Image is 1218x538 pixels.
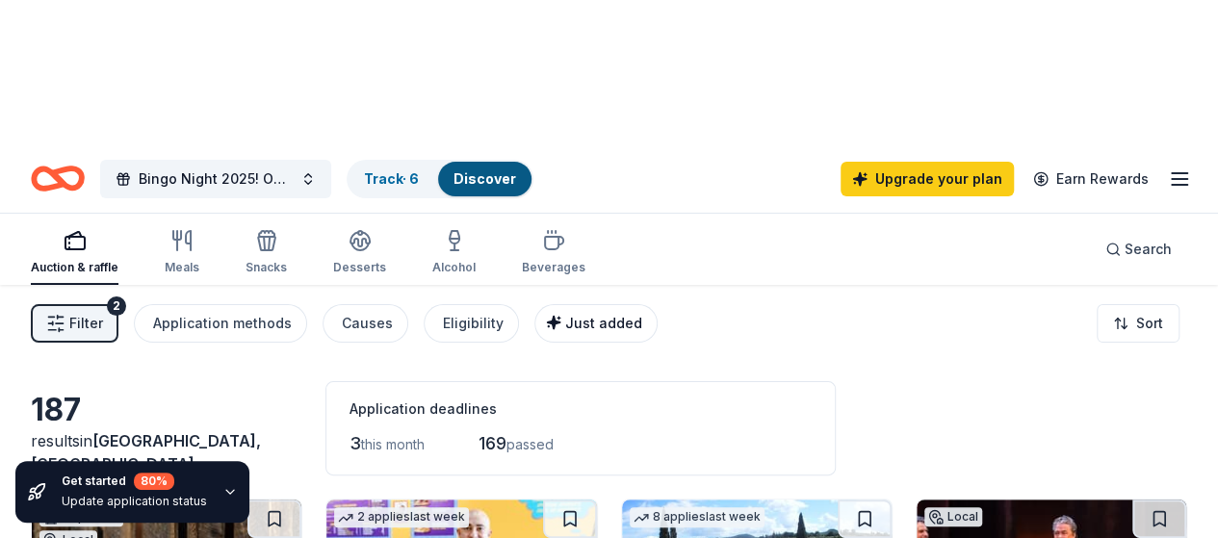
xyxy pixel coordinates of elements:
span: Just added [565,315,642,331]
button: Beverages [522,221,585,285]
span: passed [506,436,554,452]
span: Filter [69,312,103,335]
div: Local [924,507,982,526]
button: Eligibility [424,304,519,343]
button: Track· 6Discover [347,160,533,198]
div: results [31,429,302,475]
a: Home [31,156,85,201]
span: in [31,431,261,474]
div: Alcohol [432,260,476,275]
button: Meals [165,221,199,285]
button: Snacks [246,221,287,285]
a: Upgrade your plan [841,162,1014,196]
div: Auction & raffle [31,260,118,275]
span: Search [1125,238,1172,261]
div: Application deadlines [350,397,812,421]
button: Just added [534,304,658,343]
div: Snacks [246,260,287,275]
a: Track· 6 [364,170,419,187]
span: this month [361,436,425,452]
a: Earn Rewards [1022,162,1160,196]
div: Update application status [62,494,207,509]
div: 8 applies last week [630,507,764,527]
button: Auction & raffle [31,221,118,285]
div: 2 applies last week [334,507,469,527]
span: 3 [350,433,361,453]
button: Application methods [134,304,307,343]
button: Filter2 [31,304,118,343]
a: Discover [454,170,516,187]
button: Alcohol [432,221,476,285]
span: Sort [1136,312,1163,335]
div: 2 [107,296,126,316]
span: 169 [479,433,506,453]
span: Bingo Night 2025! Our House has Heart! [139,167,293,191]
span: [GEOGRAPHIC_DATA], [GEOGRAPHIC_DATA] [31,431,261,474]
div: Meals [165,260,199,275]
div: 80 % [134,473,174,490]
button: Causes [323,304,408,343]
div: Application methods [153,312,292,335]
button: Sort [1097,304,1179,343]
div: Get started [62,473,207,490]
div: Eligibility [443,312,504,335]
div: Desserts [333,260,386,275]
div: Beverages [522,260,585,275]
div: Causes [342,312,393,335]
div: 187 [31,391,302,429]
button: Bingo Night 2025! Our House has Heart! [100,160,331,198]
button: Desserts [333,221,386,285]
button: Search [1090,230,1187,269]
